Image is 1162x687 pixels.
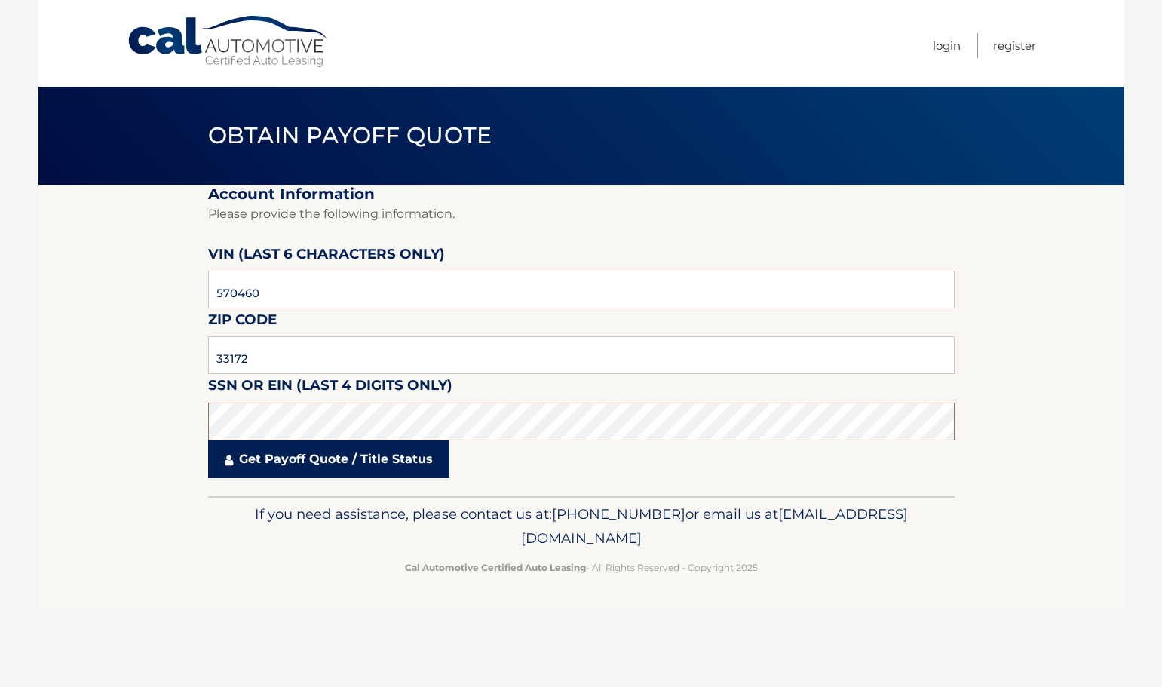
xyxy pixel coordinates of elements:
a: Cal Automotive [127,15,330,69]
label: VIN (last 6 characters only) [208,243,445,271]
label: SSN or EIN (last 4 digits only) [208,374,452,402]
strong: Cal Automotive Certified Auto Leasing [405,562,586,573]
a: Login [933,33,961,58]
span: [PHONE_NUMBER] [552,505,685,523]
a: Register [993,33,1036,58]
p: - All Rights Reserved - Copyright 2025 [218,560,945,575]
label: Zip Code [208,308,277,336]
h2: Account Information [208,185,955,204]
p: If you need assistance, please contact us at: or email us at [218,502,945,551]
a: Get Payoff Quote / Title Status [208,440,449,478]
span: Obtain Payoff Quote [208,121,492,149]
p: Please provide the following information. [208,204,955,225]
